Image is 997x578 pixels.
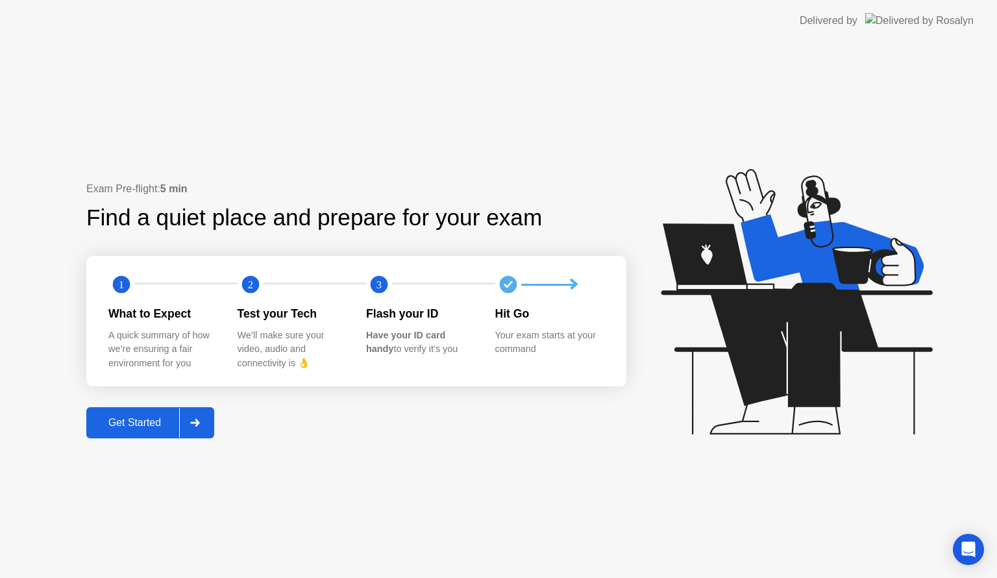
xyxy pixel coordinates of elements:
b: 5 min [160,183,188,194]
div: Open Intercom Messenger [953,534,984,565]
div: Hit Go [495,305,604,322]
button: Get Started [86,407,214,438]
div: Delivered by [800,13,857,29]
div: Test your Tech [238,305,346,322]
div: Your exam starts at your command [495,329,604,357]
div: A quick summary of how we’re ensuring a fair environment for you [108,329,217,371]
img: Delivered by Rosalyn [865,13,974,28]
div: to verify it’s you [366,329,474,357]
b: Have your ID card handy [366,330,445,355]
text: 2 [247,279,252,291]
text: 1 [119,279,124,291]
text: 3 [376,279,382,291]
div: Get Started [90,417,179,429]
div: What to Expect [108,305,217,322]
div: Flash your ID [366,305,474,322]
div: We’ll make sure your video, audio and connectivity is 👌 [238,329,346,371]
div: Exam Pre-flight: [86,181,626,197]
div: Find a quiet place and prepare for your exam [86,201,544,235]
